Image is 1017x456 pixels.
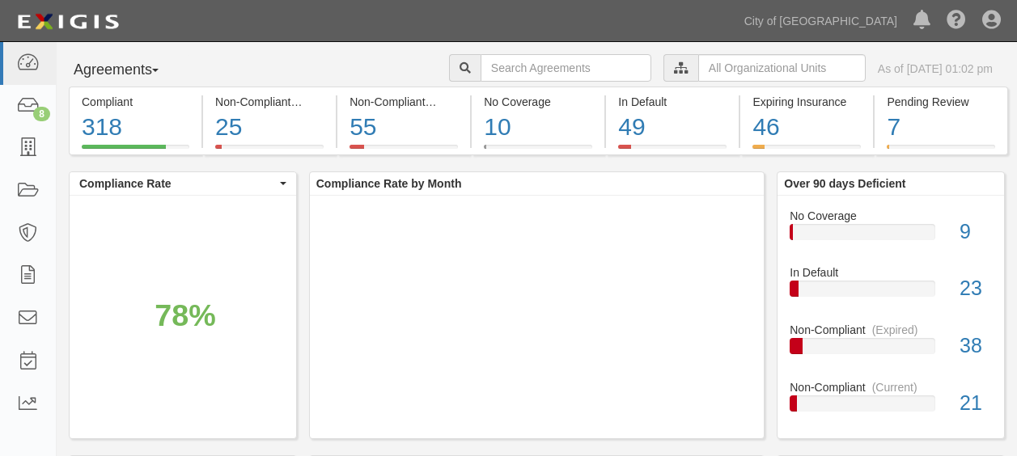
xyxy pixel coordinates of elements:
[69,54,190,87] button: Agreements
[887,94,994,110] div: Pending Review
[736,5,905,37] a: City of [GEOGRAPHIC_DATA]
[752,110,861,145] div: 46
[947,11,966,31] i: Help Center - Complianz
[778,379,1004,395] div: Non-Compliant
[350,94,458,110] div: Non-Compliant (Expired)
[484,110,592,145] div: 10
[481,54,651,82] input: Search Agreements
[698,54,866,82] input: All Organizational Units
[33,107,50,121] div: 8
[215,110,324,145] div: 25
[778,208,1004,224] div: No Coverage
[472,145,604,158] a: No Coverage10
[215,94,324,110] div: Non-Compliant (Current)
[618,94,727,110] div: In Default
[790,322,992,379] a: Non-Compliant(Expired)38
[872,379,917,395] div: (Current)
[790,208,992,265] a: No Coverage9
[790,379,992,424] a: Non-Compliant(Current)21
[297,94,342,110] div: (Current)
[740,145,873,158] a: Expiring Insurance46
[872,322,918,338] div: (Expired)
[752,94,861,110] div: Expiring Insurance
[70,172,296,195] button: Compliance Rate
[875,145,1007,158] a: Pending Review7
[203,145,336,158] a: Non-Compliant(Current)25
[878,61,993,77] div: As of [DATE] 01:02 pm
[790,264,992,322] a: In Default23
[155,294,215,338] div: 78%
[12,7,124,36] img: logo-5460c22ac91f19d4615b14bd174203de0afe785f0fc80cf4dbbc73dc1793850b.png
[778,322,1004,338] div: Non-Compliant
[432,94,478,110] div: (Expired)
[947,331,1004,361] div: 38
[784,177,905,190] b: Over 90 days Deficient
[887,110,994,145] div: 7
[82,110,189,145] div: 318
[79,175,276,192] span: Compliance Rate
[337,145,470,158] a: Non-Compliant(Expired)55
[69,145,201,158] a: Compliant318
[947,389,1004,418] div: 21
[316,177,462,190] b: Compliance Rate by Month
[778,264,1004,281] div: In Default
[606,145,739,158] a: In Default49
[618,110,727,145] div: 49
[947,217,1004,247] div: 9
[484,94,592,110] div: No Coverage
[350,110,458,145] div: 55
[82,94,189,110] div: Compliant
[947,274,1004,303] div: 23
